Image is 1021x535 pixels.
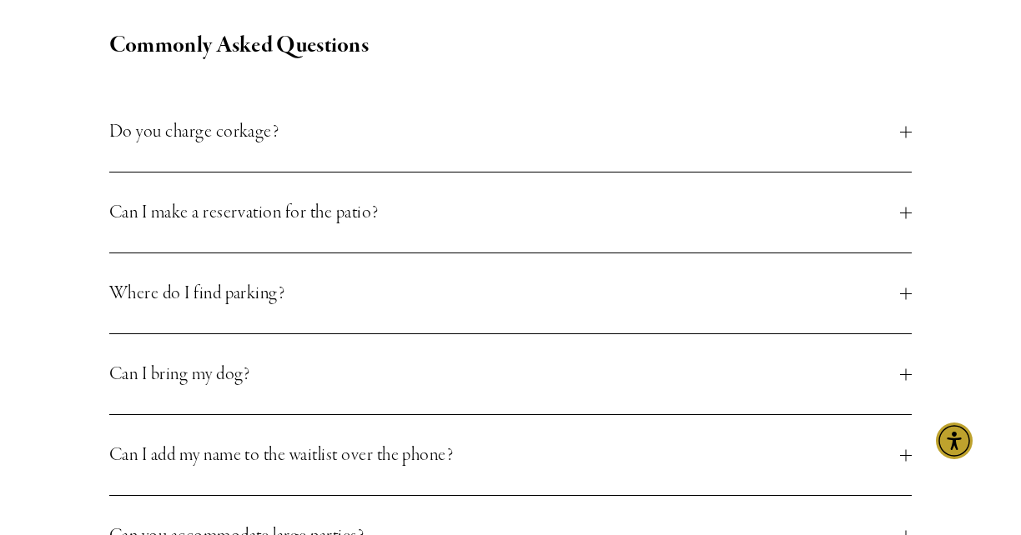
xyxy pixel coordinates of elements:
span: Do you charge corkage? [109,117,900,147]
button: Where do I find parking? [109,253,912,333]
button: Can I make a reservation for the patio? [109,172,912,252]
span: Can I make a reservation for the patio? [109,197,900,227]
h2: Commonly Asked Questions [109,28,912,63]
span: Where do I find parking? [109,278,900,308]
button: Can I bring my dog? [109,334,912,414]
span: Can I add my name to the waitlist over the phone? [109,440,900,470]
div: Accessibility Menu [936,422,973,459]
button: Can I add my name to the waitlist over the phone? [109,415,912,495]
button: Do you charge corkage? [109,92,912,172]
span: Can I bring my dog? [109,359,900,389]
